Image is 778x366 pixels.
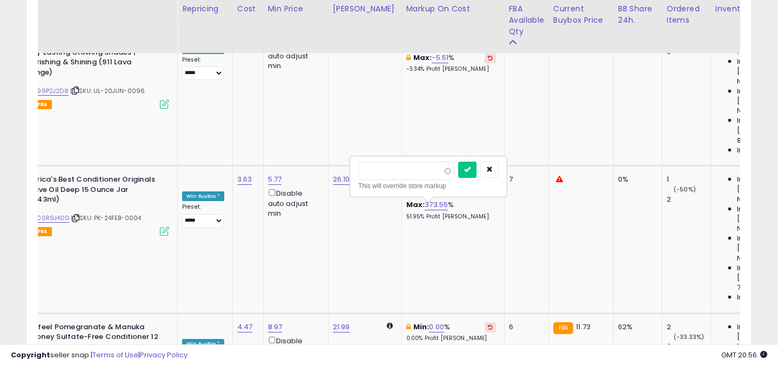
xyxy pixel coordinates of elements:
span: N/A [737,195,750,204]
div: Disable auto adjust min [268,187,320,218]
small: FBA [553,322,573,334]
div: 6 [509,322,540,332]
div: Win BuyBox * [182,191,224,201]
span: FBA [33,100,52,109]
span: 7 [737,283,741,292]
div: Min Price [268,3,324,15]
b: Cocohoney VR Semi-Permanent Hair Color | Vegan, Cruelty-Free | Long-Lasting Glowing Shades | Nour... [22,28,153,81]
div: FBA Available Qty [509,3,544,37]
small: (-33.33%) [674,332,704,341]
span: 2025-10-6 20:56 GMT [721,350,767,360]
div: Ordered Items [667,3,706,26]
span: 8 [737,136,741,145]
a: 21.99 [333,322,350,332]
div: Repricing [182,3,228,15]
a: 4.47 [237,322,253,332]
a: 26.10 [333,174,350,185]
div: Disable auto adjust min [268,40,320,71]
a: 5.77 [268,174,282,185]
div: 62% [618,322,654,332]
b: Africa's Best Conditioner Originals Olive Oil Deep 15 Ounce Jar (443ml) [29,175,160,208]
div: 1 [667,175,710,184]
a: 3.63 [237,174,252,185]
div: 7 [509,175,540,184]
span: N/A [737,224,750,234]
b: Max: [413,52,432,63]
div: seller snap | | [11,350,187,361]
p: 51.95% Profit [PERSON_NAME] [406,213,496,221]
span: N/A [737,254,750,263]
p: -3.34% Profit [PERSON_NAME] [406,65,496,73]
a: 0.00 [429,322,444,332]
small: (-50%) [674,185,696,194]
div: Cost [237,3,259,15]
b: Min: [413,322,430,332]
strong: Copyright [11,350,50,360]
div: 0% [618,175,654,184]
div: Preset: [182,203,224,228]
div: BB Share 24h. [618,3,658,26]
div: This will override store markup [358,181,499,191]
a: Privacy Policy [140,350,187,360]
a: 373.55 [425,199,448,210]
div: Title [4,3,173,15]
a: Terms of Use [92,350,138,360]
a: 8.97 [268,322,283,332]
span: | SKU: PK-24FEB-0004 [71,214,141,222]
span: 11.73 [576,322,591,332]
a: B000R9J40G [29,214,69,223]
div: 2 [667,322,710,332]
div: % [406,53,496,73]
b: Max: [406,199,425,210]
div: Preset: [182,56,224,81]
div: % [406,200,496,220]
div: Markup on Cost [406,3,500,15]
div: Current Buybox Price [553,3,609,26]
span: FBA [33,227,52,236]
span: N/A [737,106,750,116]
span: | SKU: UL-20JUN-0096 [70,86,145,95]
div: [PERSON_NAME] [333,3,397,15]
b: Difeel Pomegranate & Manuka Honey Sulfate-Free Conditioner 12 oz. for Dry, Damaged Hair [31,322,163,355]
div: 2 [667,195,710,204]
span: N/A [737,77,750,86]
a: -5.51 [432,52,448,63]
a: B099P2J2D8 [29,86,69,96]
div: % [406,322,496,342]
